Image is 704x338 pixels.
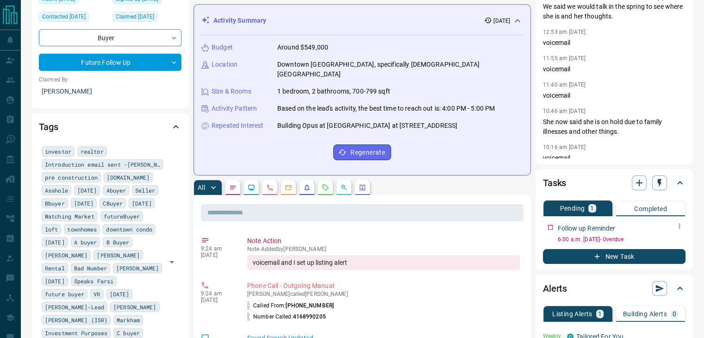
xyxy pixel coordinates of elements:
[303,184,311,191] svg: Listing Alerts
[45,289,84,299] span: future buyer
[340,184,348,191] svg: Opportunities
[322,184,329,191] svg: Requests
[39,84,181,99] p: [PERSON_NAME]
[590,205,594,212] p: 1
[333,144,391,160] button: Regenerate
[42,12,86,21] span: Contacted [DATE]
[39,119,58,134] h2: Tags
[286,302,334,309] span: [PHONE_NUMBER]
[45,173,98,182] span: pre construction
[201,12,523,29] div: Activity Summary[DATE]
[106,225,152,234] span: downtown condo
[293,313,326,320] span: 4168990205
[277,121,457,131] p: Building Opus at [GEOGRAPHIC_DATA] at [STREET_ADDRESS]
[229,184,237,191] svg: Notes
[277,104,495,113] p: Based on the lead's activity, the best time to reach out is: 4:00 PM - 5:00 PM
[247,246,520,252] p: Note Added by [PERSON_NAME]
[247,236,520,246] p: Note Action
[45,147,71,156] span: investor
[74,263,107,273] span: Bad Number
[543,144,586,150] p: 10:16 am [DATE]
[493,17,510,25] p: [DATE]
[110,289,130,299] span: [DATE]
[39,75,181,84] p: Claimed By:
[198,184,205,191] p: All
[117,328,140,338] span: C buyer
[543,108,586,114] p: 10:46 am [DATE]
[285,184,292,191] svg: Emails
[247,255,520,270] div: voicemail and I set up listing alert
[39,54,181,71] div: Future Follow Up
[558,224,615,233] p: Follow up Reminder
[45,250,87,260] span: [PERSON_NAME]
[117,315,140,325] span: Markham
[104,212,140,221] span: futureBuyer
[543,117,685,137] p: She now said she is on hold due to family illnesses and other things.
[45,212,94,221] span: Watching Market
[201,245,233,252] p: 9:24 am
[543,91,685,100] p: voicemail
[45,263,65,273] span: Rental
[107,173,150,182] span: [DOMAIN_NAME]
[552,311,592,317] p: Listing Alerts
[132,199,152,208] span: [DATE]
[543,249,685,264] button: New Task
[558,235,685,244] p: 6:00 a.m. [DATE] - Overdue
[45,276,65,286] span: [DATE]
[212,43,233,52] p: Budget
[74,238,97,247] span: A buyer
[74,199,94,208] span: [DATE]
[598,311,602,317] p: 1
[543,153,685,163] p: voicemail
[277,43,328,52] p: Around $549,000
[45,160,160,169] span: Introduction email sent -[PERSON_NAME]
[543,81,586,88] p: 11:40 am [DATE]
[112,12,181,25] div: Thu Nov 23 2023
[93,289,100,299] span: VR
[634,206,667,212] p: Completed
[39,29,181,46] div: Buyer
[673,311,676,317] p: 0
[623,311,667,317] p: Building Alerts
[543,277,685,300] div: Alerts
[248,184,255,191] svg: Lead Browsing Activity
[543,175,566,190] h2: Tasks
[560,205,585,212] p: Pending
[543,281,567,296] h2: Alerts
[74,276,113,286] span: Speaks Farsi
[543,172,685,194] div: Tasks
[543,38,685,48] p: voicemail
[39,12,108,25] div: Thu Jun 05 2025
[97,250,139,260] span: [PERSON_NAME]
[277,60,523,79] p: Downtown [GEOGRAPHIC_DATA], specifically [DEMOGRAPHIC_DATA][GEOGRAPHIC_DATA]
[45,199,65,208] span: Bbuyer
[45,302,104,312] span: [PERSON_NAME]-Lead
[212,60,237,69] p: Location
[81,147,104,156] span: realtor
[67,225,97,234] span: townhomes
[201,252,233,258] p: [DATE]
[165,256,178,269] button: Open
[212,87,251,96] p: Size & Rooms
[277,87,390,96] p: 1 bedroom, 2 bathrooms, 700-799 sqft
[543,29,586,35] p: 12:53 pm [DATE]
[247,301,334,310] p: Called From:
[106,238,129,247] span: B Buyer
[116,12,154,21] span: Claimed [DATE]
[39,116,181,138] div: Tags
[45,238,65,247] span: [DATE]
[45,186,68,195] span: Asshole
[45,315,107,325] span: [PERSON_NAME] (ISR)
[212,104,257,113] p: Activity Pattern
[113,302,156,312] span: [PERSON_NAME]
[543,64,685,74] p: voicemail
[212,121,263,131] p: Repeated Interest
[247,291,520,297] p: [PERSON_NAME] called [PERSON_NAME]
[77,186,97,195] span: [DATE]
[213,16,266,25] p: Activity Summary
[247,281,520,291] p: Phone Call - Outgoing Manual
[106,186,126,195] span: Abuyer
[103,199,123,208] span: CBuyer
[116,263,159,273] span: [PERSON_NAME]
[45,225,58,234] span: loft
